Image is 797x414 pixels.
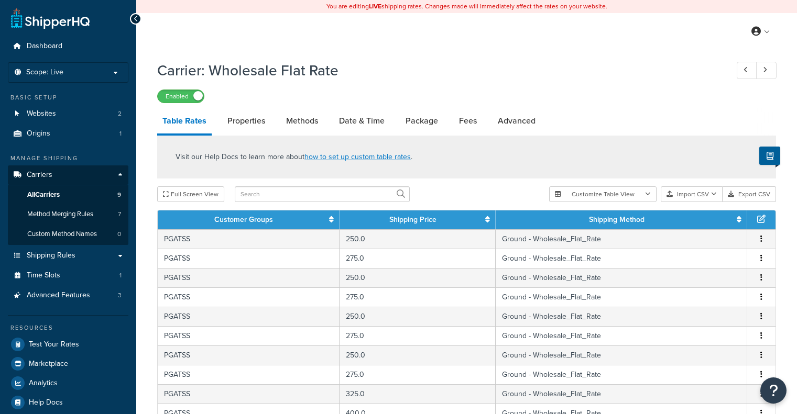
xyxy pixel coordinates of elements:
[29,398,63,407] span: Help Docs
[340,307,496,326] td: 250.0
[454,108,482,133] a: Fees
[496,365,747,384] td: Ground - Wholesale_Flat_Rate
[8,266,128,285] li: Time Slots
[493,108,541,133] a: Advanced
[157,60,717,81] h1: Carrier: Wholesale Flat Rate
[8,323,128,332] div: Resources
[496,345,747,365] td: Ground - Wholesale_Flat_Rate
[400,108,443,133] a: Package
[158,384,340,404] td: PGATSS
[8,393,128,412] a: Help Docs
[340,384,496,404] td: 325.0
[8,93,128,102] div: Basic Setup
[27,109,56,118] span: Websites
[158,249,340,268] td: PGATSS
[157,108,212,136] a: Table Rates
[158,326,340,345] td: PGATSS
[118,210,121,219] span: 7
[661,186,723,202] button: Import CSV
[496,249,747,268] td: Ground - Wholesale_Flat_Rate
[222,108,270,133] a: Properties
[214,214,273,225] a: Customer Groups
[29,379,58,388] span: Analytics
[158,345,340,365] td: PGATSS
[8,374,128,393] a: Analytics
[158,365,340,384] td: PGATSS
[235,186,410,202] input: Search
[8,286,128,305] a: Advanced Features3
[27,291,90,300] span: Advanced Features
[340,365,496,384] td: 275.0
[8,104,128,124] a: Websites2
[118,291,122,300] span: 3
[760,377,787,404] button: Open Resource Center
[117,230,121,239] span: 0
[27,251,75,260] span: Shipping Rules
[8,124,128,143] a: Origins1
[8,104,128,124] li: Websites
[27,191,60,199] span: All Carriers
[29,360,68,368] span: Marketplace
[549,186,657,202] button: Customize Table View
[8,335,128,354] a: Test Your Rates
[589,214,645,225] a: Shipping Method
[27,230,97,239] span: Custom Method Names
[756,62,777,79] a: Next Record
[8,246,128,265] a: Shipping Rules
[158,307,340,326] td: PGATSS
[119,271,122,280] span: 1
[27,210,93,219] span: Method Merging Rules
[389,214,436,225] a: Shipping Price
[759,147,780,165] button: Show Help Docs
[737,62,757,79] a: Previous Record
[158,90,204,103] label: Enabled
[496,384,747,404] td: Ground - Wholesale_Flat_Rate
[304,151,411,162] a: how to set up custom table rates
[281,108,323,133] a: Methods
[157,186,224,202] button: Full Screen View
[496,229,747,249] td: Ground - Wholesale_Flat_Rate
[158,229,340,249] td: PGATSS
[29,340,79,349] span: Test Your Rates
[496,268,747,287] td: Ground - Wholesale_Flat_Rate
[27,42,62,51] span: Dashboard
[340,326,496,345] td: 275.0
[723,186,776,202] button: Export CSV
[8,225,128,244] li: Custom Method Names
[8,37,128,56] a: Dashboard
[118,109,122,118] span: 2
[340,345,496,365] td: 250.0
[27,271,60,280] span: Time Slots
[8,124,128,143] li: Origins
[8,205,128,224] li: Method Merging Rules
[8,266,128,285] a: Time Slots1
[26,68,63,77] span: Scope: Live
[119,129,122,138] span: 1
[369,2,381,11] b: LIVE
[27,171,52,180] span: Carriers
[8,154,128,163] div: Manage Shipping
[496,307,747,326] td: Ground - Wholesale_Flat_Rate
[8,165,128,185] a: Carriers
[27,129,50,138] span: Origins
[158,287,340,307] td: PGATSS
[340,229,496,249] td: 250.0
[117,191,121,199] span: 9
[8,205,128,224] a: Method Merging Rules7
[340,249,496,268] td: 275.0
[496,326,747,345] td: Ground - Wholesale_Flat_Rate
[176,151,412,163] p: Visit our Help Docs to learn more about .
[8,185,128,205] a: AllCarriers9
[8,225,128,244] a: Custom Method Names0
[334,108,390,133] a: Date & Time
[8,354,128,373] a: Marketplace
[340,268,496,287] td: 250.0
[496,287,747,307] td: Ground - Wholesale_Flat_Rate
[158,268,340,287] td: PGATSS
